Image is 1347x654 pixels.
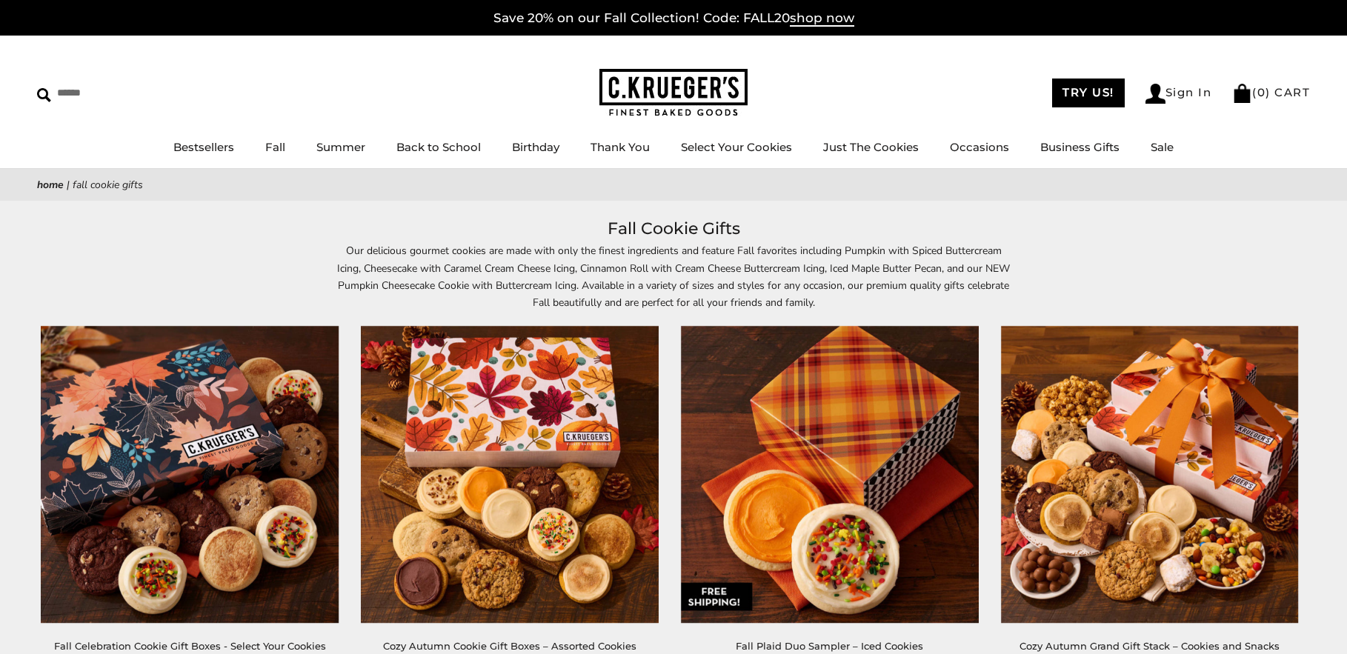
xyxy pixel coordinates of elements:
[736,640,923,652] a: Fall Plaid Duo Sampler – Iced Cookies
[41,326,339,624] img: Fall Celebration Cookie Gift Boxes - Select Your Cookies
[790,10,854,27] span: shop now
[681,140,792,154] a: Select Your Cookies
[1145,84,1212,104] a: Sign In
[73,178,143,192] span: Fall Cookie Gifts
[599,69,748,117] img: C.KRUEGER'S
[591,140,650,154] a: Thank You
[1020,640,1280,652] a: Cozy Autumn Grand Gift Stack – Cookies and Snacks
[823,140,919,154] a: Just The Cookies
[37,176,1310,193] nav: breadcrumbs
[512,140,559,154] a: Birthday
[1145,84,1165,104] img: Account
[1257,85,1266,99] span: 0
[173,140,234,154] a: Bestsellers
[1232,84,1252,103] img: Bag
[67,178,70,192] span: |
[37,88,51,102] img: Search
[1052,79,1125,107] a: TRY US!
[361,326,659,624] img: Cozy Autumn Cookie Gift Boxes – Assorted Cookies
[383,640,636,652] a: Cozy Autumn Cookie Gift Boxes – Assorted Cookies
[37,81,213,104] input: Search
[681,326,979,624] img: Fall Plaid Duo Sampler – Iced Cookies
[59,216,1288,242] h1: Fall Cookie Gifts
[1001,326,1299,624] img: Cozy Autumn Grand Gift Stack – Cookies and Snacks
[337,244,1010,309] span: Our delicious gourmet cookies are made with only the finest ingredients and feature Fall favorite...
[396,140,481,154] a: Back to School
[54,640,326,652] a: Fall Celebration Cookie Gift Boxes - Select Your Cookies
[1232,85,1310,99] a: (0) CART
[265,140,285,154] a: Fall
[1151,140,1174,154] a: Sale
[37,178,64,192] a: Home
[316,140,365,154] a: Summer
[1040,140,1120,154] a: Business Gifts
[493,10,854,27] a: Save 20% on our Fall Collection! Code: FALL20shop now
[950,140,1009,154] a: Occasions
